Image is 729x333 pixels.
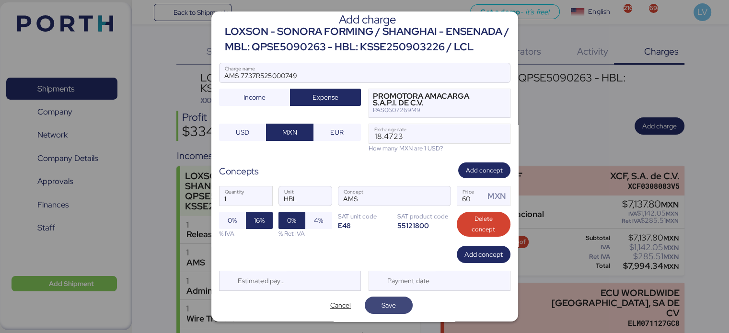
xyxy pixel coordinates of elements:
[220,63,510,82] input: Charge name
[278,229,332,238] div: % Ret IVA
[338,221,392,230] div: E48
[457,246,510,263] button: Add concept
[397,221,451,230] div: 55121800
[266,124,313,141] button: MXN
[373,107,493,114] div: PAS0607269M9
[338,186,428,206] input: Concept
[313,124,361,141] button: EUR
[330,126,344,138] span: EUR
[365,297,413,314] button: Save
[458,162,510,178] button: Add concept
[225,24,510,55] div: LOXSON - SONORA FORMING / SHANGHAI - ENSENADA / MBL: QPSE5090263 - HBL: KSSE250903226 / LCL
[220,186,272,206] input: Quantity
[287,215,296,226] span: 0%
[457,186,485,206] input: Price
[373,93,493,107] div: PROMOTORA AMACARGA S.A.P.I. DE C.V.
[279,186,332,206] input: Unit
[219,164,259,178] div: Concepts
[219,124,266,141] button: USD
[457,212,510,237] button: Delete concept
[243,92,266,103] span: Income
[236,126,249,138] span: USD
[254,215,265,226] span: 16%
[290,89,361,106] button: Expense
[464,214,503,235] span: Delete concept
[430,188,451,208] button: ConceptConcept
[246,212,273,229] button: 16%
[278,212,305,229] button: 0%
[219,229,273,238] div: % IVA
[225,15,510,24] div: Add charge
[369,144,510,153] div: How many MXN are 1 USD?
[487,190,509,202] div: MXN
[397,212,451,221] div: SAT product code
[369,124,510,143] input: Exchange rate
[314,215,323,226] span: 4%
[219,89,290,106] button: Income
[466,165,503,176] span: Add concept
[382,299,396,311] span: Save
[219,212,246,229] button: 0%
[305,212,332,229] button: 4%
[338,212,392,221] div: SAT unit code
[312,92,338,103] span: Expense
[228,215,237,226] span: 0%
[464,249,503,260] span: Add concept
[330,299,351,311] span: Cancel
[282,126,297,138] span: MXN
[317,297,365,314] button: Cancel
